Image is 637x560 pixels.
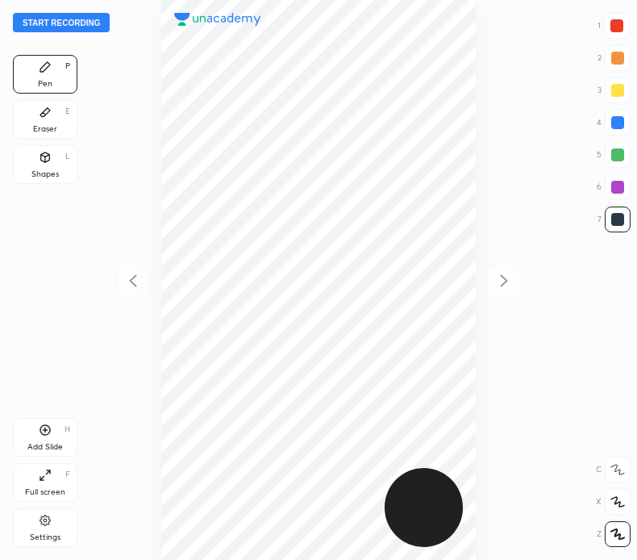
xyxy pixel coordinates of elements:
div: Shapes [31,170,59,178]
div: P [65,62,70,70]
div: Add Slide [27,443,63,451]
div: Z [597,521,631,547]
div: 5 [597,142,631,168]
div: 2 [597,45,631,71]
div: H [65,425,70,433]
div: F [65,470,70,479]
img: logo.38c385cc.svg [174,13,261,26]
div: 1 [597,13,630,39]
div: 7 [597,207,631,232]
div: E [65,107,70,115]
button: Start recording [13,13,110,32]
div: 6 [597,174,631,200]
div: Eraser [33,125,57,133]
div: Full screen [25,488,65,496]
div: 4 [597,110,631,136]
div: 3 [597,77,631,103]
div: X [596,489,631,515]
div: L [65,153,70,161]
div: C [596,457,631,483]
div: Settings [30,533,60,541]
div: Pen [38,80,52,88]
